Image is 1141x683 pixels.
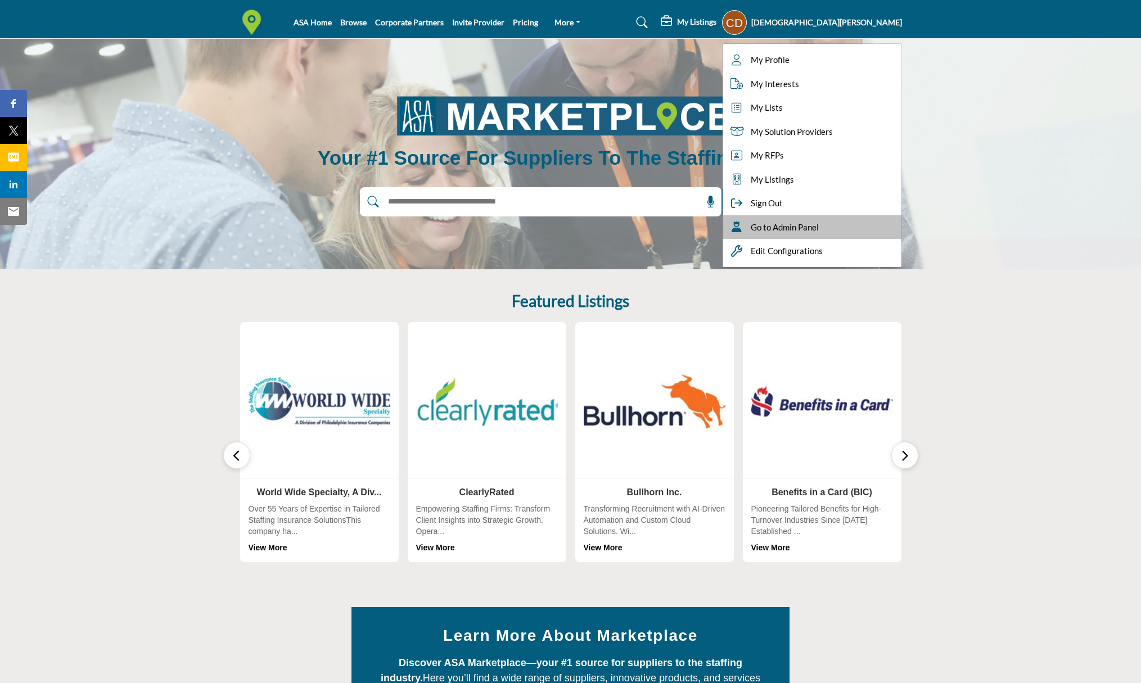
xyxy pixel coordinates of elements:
a: World Wide Specialty, A Div... [257,487,382,497]
span: My RFPs [751,149,784,162]
a: My Interests [723,72,901,96]
a: View More [584,543,623,552]
span: My Lists [751,101,783,114]
a: ASA Home [294,17,332,27]
a: Benefits in a Card (BIC) [772,487,872,497]
img: Bullhorn Inc. [584,331,725,472]
img: Site Logo [239,10,270,35]
img: World Wide Specialty, A Div... [249,331,390,472]
h2: Learn More About Marketplace [377,624,764,648]
span: Edit Configurations [751,245,823,257]
a: More [547,15,588,30]
button: Show hide supplier dropdown [722,10,747,35]
a: Corporate Partners [375,17,444,27]
div: Over 55 Years of Expertise in Tailored Staffing Insurance SolutionsThis company ha... [249,504,390,553]
span: My Listings [751,173,794,186]
img: ClearlyRated [416,331,558,472]
a: Pricing [513,17,538,27]
a: My RFPs [723,143,901,168]
div: Transforming Recruitment with AI-Driven Automation and Custom Cloud Solutions. Wi... [584,504,725,553]
a: View More [249,543,287,552]
a: ClearlyRated [459,487,515,497]
a: My Lists [723,96,901,120]
a: My Profile [723,48,901,72]
button: Search [721,187,782,216]
span: My Solution Providers [751,125,833,138]
span: Go to Admin Panel [751,221,819,234]
a: Invite Provider [452,17,504,27]
a: Search [625,13,655,31]
span: My Profile [751,53,790,66]
h5: My Listings [677,17,716,27]
div: Pioneering Tailored Benefits for High-Turnover Industries Since [DATE] Established ... [751,504,893,553]
span: Sign Out [751,197,783,210]
span: My Interests [751,78,799,91]
h1: Your #1 Source for Suppliers to the Staffing Industry [318,145,823,171]
h5: [DEMOGRAPHIC_DATA][PERSON_NAME] [751,17,902,28]
div: Empowering Staffing Firms: Transform Client Insights into Strategic Growth. Opera... [416,504,558,553]
a: My Solution Providers [723,120,901,144]
a: Browse [340,17,367,27]
a: View More [416,543,455,552]
img: Benefits in a Card (BIC) [751,331,893,472]
div: My Listings [661,16,716,29]
a: View More [751,543,790,552]
h2: Featured Listings [512,292,629,311]
img: image [394,92,748,138]
a: My Listings [723,168,901,192]
a: Bullhorn Inc. [627,487,682,497]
